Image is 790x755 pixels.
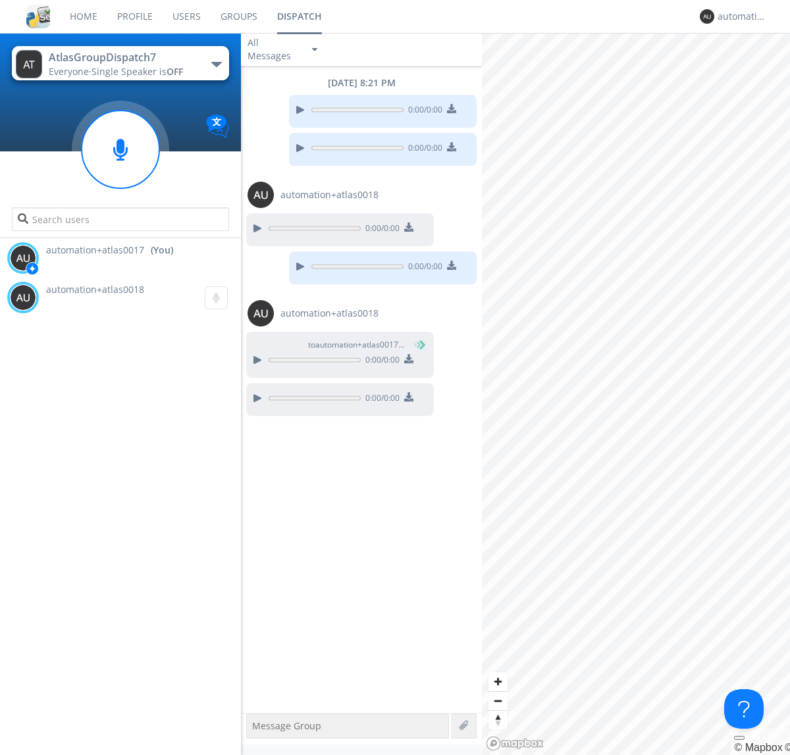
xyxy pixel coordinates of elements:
[167,65,183,78] span: OFF
[49,50,197,65] div: AtlasGroupDispatch7
[308,339,407,351] span: to automation+atlas0017
[488,672,508,691] button: Zoom in
[312,48,317,51] img: caret-down-sm.svg
[16,50,42,78] img: 373638.png
[404,261,442,275] span: 0:00 / 0:00
[241,76,482,90] div: [DATE] 8:21 PM
[404,104,442,118] span: 0:00 / 0:00
[700,9,714,24] img: 373638.png
[10,245,36,271] img: 373638.png
[26,5,50,28] img: cddb5a64eb264b2086981ab96f4c1ba7
[361,222,400,237] span: 0:00 / 0:00
[488,691,508,710] button: Zoom out
[405,339,425,350] span: (You)
[404,222,413,232] img: download media button
[488,711,508,729] span: Reset bearing to north
[361,354,400,369] span: 0:00 / 0:00
[488,710,508,729] button: Reset bearing to north
[206,115,229,138] img: Translation enabled
[488,692,508,710] span: Zoom out
[447,142,456,151] img: download media button
[486,736,544,751] a: Mapbox logo
[447,104,456,113] img: download media button
[361,392,400,407] span: 0:00 / 0:00
[248,300,274,326] img: 373638.png
[734,742,782,753] a: Mapbox
[46,283,144,296] span: automation+atlas0018
[404,392,413,402] img: download media button
[248,36,300,63] div: All Messages
[49,65,197,78] div: Everyone ·
[447,261,456,270] img: download media button
[734,736,745,740] button: Toggle attribution
[46,244,144,257] span: automation+atlas0017
[151,244,173,257] div: (You)
[404,354,413,363] img: download media button
[280,307,379,320] span: automation+atlas0018
[280,188,379,201] span: automation+atlas0018
[404,142,442,157] span: 0:00 / 0:00
[12,46,228,80] button: AtlasGroupDispatch7Everyone·Single Speaker isOFF
[248,182,274,208] img: 373638.png
[12,207,228,231] input: Search users
[10,284,36,311] img: 373638.png
[718,10,767,23] div: automation+atlas0017
[724,689,764,729] iframe: Toggle Customer Support
[92,65,183,78] span: Single Speaker is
